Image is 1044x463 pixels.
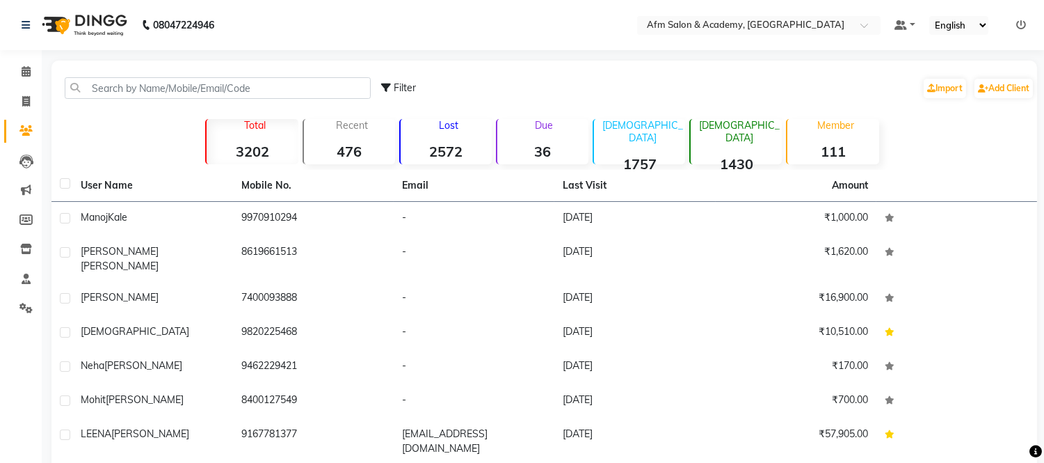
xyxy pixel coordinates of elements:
td: - [394,236,554,282]
strong: 1757 [594,155,685,173]
td: ₹10,510.00 [716,316,876,350]
p: Recent [310,119,395,132]
span: [PERSON_NAME] [81,245,159,258]
td: [DATE] [554,236,715,282]
strong: 2572 [401,143,492,160]
span: Mohit [81,393,106,406]
p: Due [500,119,588,132]
td: ₹1,620.00 [716,236,876,282]
td: - [394,384,554,418]
input: Search by Name/Mobile/Email/Code [65,77,371,99]
span: [PERSON_NAME] [81,260,159,272]
a: Import [924,79,966,98]
span: [PERSON_NAME] [106,393,184,406]
span: [PERSON_NAME] [111,427,189,440]
p: Lost [406,119,492,132]
strong: 3202 [207,143,298,160]
td: 9462229421 [233,350,394,384]
span: [PERSON_NAME] [104,359,182,372]
span: Manoj [81,211,108,223]
td: ₹700.00 [716,384,876,418]
p: Total [212,119,298,132]
span: Filter [394,81,416,94]
strong: 111 [787,143,878,160]
span: Neha [81,359,104,372]
span: LEENA [81,427,111,440]
strong: 1430 [691,155,782,173]
td: 8400127549 [233,384,394,418]
th: Mobile No. [233,170,394,202]
td: ₹16,900.00 [716,282,876,316]
th: Amount [824,170,876,201]
td: [DATE] [554,202,715,236]
th: Last Visit [554,170,715,202]
td: ₹170.00 [716,350,876,384]
td: 7400093888 [233,282,394,316]
td: ₹1,000.00 [716,202,876,236]
td: 8619661513 [233,236,394,282]
b: 08047224946 [153,6,214,45]
img: logo [35,6,131,45]
td: [DATE] [554,316,715,350]
p: [DEMOGRAPHIC_DATA] [600,119,685,144]
td: [DATE] [554,350,715,384]
th: User Name [72,170,233,202]
p: Member [793,119,878,132]
th: Email [394,170,554,202]
td: 9820225468 [233,316,394,350]
td: 9970910294 [233,202,394,236]
a: Add Client [974,79,1033,98]
p: [DEMOGRAPHIC_DATA] [696,119,782,144]
td: - [394,202,554,236]
td: [DATE] [554,384,715,418]
td: - [394,316,554,350]
span: Kale [108,211,127,223]
strong: 476 [304,143,395,160]
td: - [394,282,554,316]
td: [DATE] [554,282,715,316]
td: - [394,350,554,384]
span: [DEMOGRAPHIC_DATA] [81,325,189,338]
span: [PERSON_NAME] [81,291,159,304]
strong: 36 [497,143,588,160]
